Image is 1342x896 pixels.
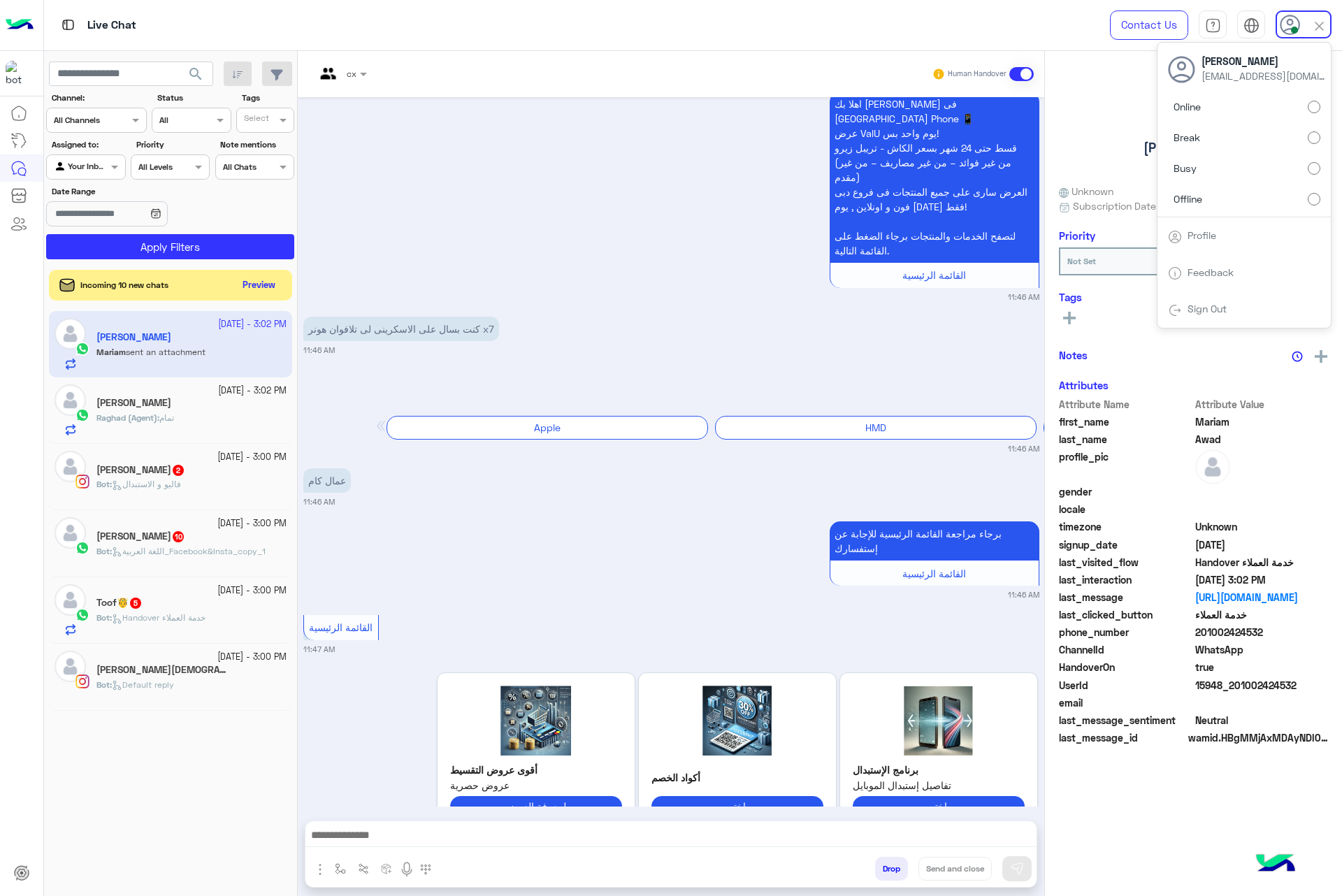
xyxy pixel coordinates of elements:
span: last_message_id [1059,730,1185,745]
h6: Attributes [1059,379,1109,391]
span: Handover خدمة العملاء [1195,555,1329,570]
span: القائمة الرئيسية [902,568,966,579]
a: Contact Us [1110,10,1188,40]
span: ChannelId [1059,642,1192,657]
span: search [187,66,204,82]
p: Live Chat [87,16,136,35]
small: 11:46 AM [1008,589,1039,600]
small: [DATE] - 3:00 PM [217,451,287,464]
h5: Toof🤴 [96,597,143,609]
button: اختر [853,796,1025,816]
img: send attachment [312,861,329,878]
h5: [PERSON_NAME] [1143,140,1244,156]
b: Not Set [1067,256,1096,266]
img: tab [1168,266,1182,280]
span: profile_pic [1059,449,1192,482]
small: 11:46 AM [303,496,335,507]
span: Default reply [112,679,174,690]
span: تفاصيل إستبدال الموبايل [853,778,1025,793]
b: : [96,546,112,556]
input: Online [1308,101,1320,113]
a: [URL][DOMAIN_NAME] [1195,590,1329,605]
span: Busy [1174,161,1197,175]
a: tab [1199,10,1227,40]
span: Break [1174,130,1200,145]
span: Bot [96,679,110,690]
span: 2025-09-22T12:02:46.7Z [1195,572,1329,587]
div: Apple [387,416,708,439]
img: tab [1243,17,1260,34]
p: 23/7/2025, 11:46 AM [303,317,499,341]
span: phone_number [1059,625,1192,640]
span: email [1059,695,1192,710]
label: Priority [136,138,208,151]
span: Attribute Value [1195,397,1329,412]
button: Preview [237,275,282,296]
img: WhatsApp [75,541,89,555]
span: 0 [1195,713,1329,728]
label: Date Range [52,185,208,198]
img: tab [59,16,77,34]
small: [DATE] - 3:00 PM [217,517,287,530]
button: select flow [329,857,352,880]
b: : [96,612,112,623]
img: defaultAdmin.png [1195,449,1230,484]
small: 11:46 AM [1008,443,1039,454]
input: Busy [1308,162,1320,175]
img: 1403182699927242 [6,61,31,86]
span: 10 [173,531,184,542]
small: 11:46 AM [303,345,335,356]
span: Incoming 10 new chats [80,279,168,291]
span: timezone [1059,519,1192,534]
button: Drop [875,857,908,881]
img: Instagram [75,674,89,688]
label: Note mentions [220,138,292,151]
img: close [1311,18,1327,34]
img: 2K7YtdmFLnBuZw%3D%3D.png [651,686,823,756]
span: gender [1059,484,1192,499]
span: cx [347,68,356,79]
span: last_message_sentiment [1059,713,1192,728]
p: 23/7/2025, 11:46 AM [830,92,1039,263]
label: Assigned to: [52,138,124,151]
p: 23/7/2025, 11:46 AM [830,521,1039,561]
span: locale [1059,502,1192,516]
p: برنامج الإستبدال [853,763,1025,777]
img: defaultAdmin.png [55,517,86,549]
img: Instagram [75,475,89,489]
span: Bot [96,612,110,623]
span: Raghad (Agent) [96,412,157,423]
img: defaultAdmin.png [55,384,86,416]
b: : [96,679,112,690]
span: Bot [96,546,110,556]
p: أكواد الخصم [651,770,823,785]
h6: Priority [1059,229,1095,242]
div: Select [242,112,269,128]
img: 2KrZgtiz2YrYtyAyLnBuZw%3D%3D.png [450,686,622,756]
span: 15948_201002424532 [1195,678,1329,693]
input: Offline [1308,193,1320,205]
p: أقوى عروض التقسيط [450,763,622,777]
span: القائمة الرئيسية [902,269,966,281]
small: 11:47 AM [303,644,335,655]
button: اختر [651,796,823,816]
img: 2KfYs9iq2KjYr9in2YQucG5n.png [853,686,1025,756]
b: : [96,412,159,423]
span: true [1195,660,1329,674]
label: Status [157,92,229,104]
span: فاليو و الاستبدال [112,479,181,489]
span: signup_date [1059,537,1192,552]
button: search [179,62,213,92]
span: 2024-09-01T19:33:39.421Z [1195,537,1329,552]
a: Sign Out [1188,303,1227,315]
img: defaultAdmin.png [55,451,86,482]
span: Attribute Name [1059,397,1192,412]
span: 5 [130,598,141,609]
p: 23/7/2025, 11:46 AM [303,468,351,493]
label: Tags [242,92,293,104]
label: Channel: [52,92,145,104]
span: عروض حصرية [450,778,622,793]
button: Apply Filters [46,234,294,259]
button: Trigger scenario [352,857,375,880]
span: Unknown [1195,519,1329,534]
